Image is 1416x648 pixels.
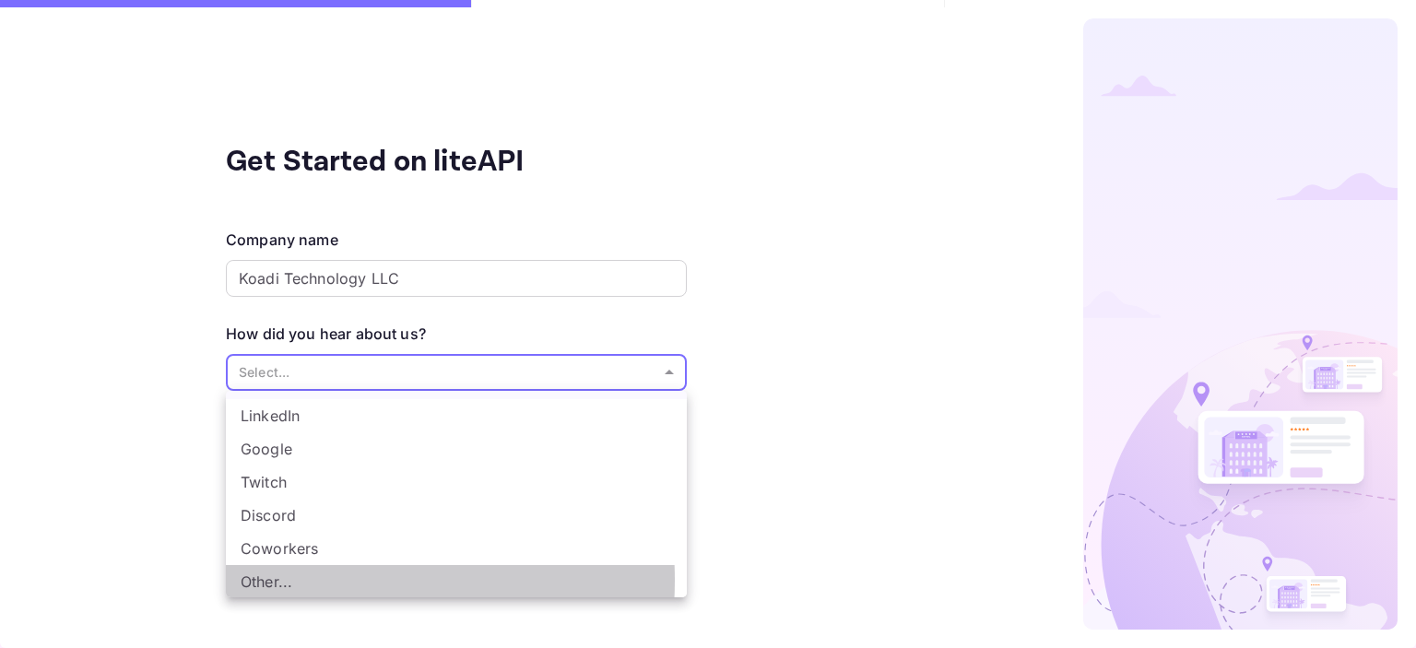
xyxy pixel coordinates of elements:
[226,532,687,565] li: Coworkers
[226,565,687,598] li: Other...
[226,399,687,432] li: LinkedIn
[226,465,687,499] li: Twitch
[226,499,687,532] li: Discord
[226,432,687,465] li: Google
